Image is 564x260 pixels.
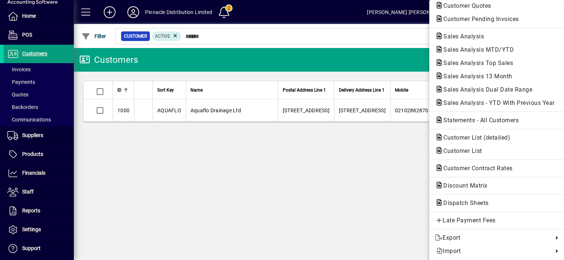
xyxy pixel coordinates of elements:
[435,16,523,23] span: Customer Pending Invoices
[435,216,558,225] span: Late Payment Fees
[435,73,516,80] span: Sales Analysis 13 Month
[435,199,492,206] span: Dispatch Sheets
[435,182,491,189] span: Discount Matrix
[435,117,522,124] span: Statements - All Customers
[435,247,550,256] span: Import
[435,147,486,154] span: Customer List
[435,2,495,9] span: Customer Quotes
[435,86,536,93] span: Sales Analysis Dual Date Range
[435,46,517,53] span: Sales Analysis MTD/YTD
[435,165,516,172] span: Customer Contract Rates
[435,233,550,242] span: Export
[435,33,488,40] span: Sales Analysis
[435,99,558,106] span: Sales Analysis - YTD With Previous Year
[435,59,517,66] span: Sales Analysis Top Sales
[435,134,514,141] span: Customer List (detailed)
